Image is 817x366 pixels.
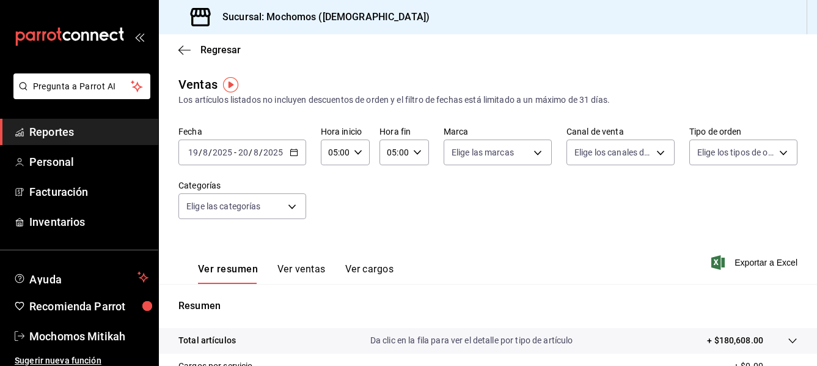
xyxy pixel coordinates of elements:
span: / [208,148,212,157]
span: Pregunta a Parrot AI [33,80,131,93]
div: Los artículos listados no incluyen descuentos de orden y el filtro de fechas está limitado a un m... [178,94,797,106]
h3: Sucursal: Mochomos ([DEMOGRAPHIC_DATA]) [213,10,430,24]
p: + $180,608.00 [707,334,763,347]
span: - [234,148,236,157]
span: Personal [29,154,148,170]
span: Recomienda Parrot [29,298,148,315]
button: Ver cargos [345,263,394,284]
p: Da clic en la fila para ver el detalle por tipo de artículo [370,334,573,347]
span: Elige las marcas [452,146,514,159]
span: / [199,148,202,157]
input: ---- [263,148,284,157]
span: Ayuda [29,270,133,285]
input: -- [188,148,199,157]
label: Fecha [178,127,306,136]
span: Reportes [29,124,148,140]
label: Categorías [178,181,306,190]
button: Regresar [178,44,241,56]
div: Ventas [178,75,218,94]
label: Tipo de orden [689,127,797,136]
span: Elige los canales de venta [574,146,652,159]
div: navigation tabs [198,263,394,284]
p: Resumen [178,299,797,313]
span: Regresar [200,44,241,56]
label: Marca [444,127,552,136]
span: / [249,148,252,157]
span: / [259,148,263,157]
img: Tooltip marker [223,77,238,92]
span: Inventarios [29,214,148,230]
label: Hora fin [379,127,429,136]
input: -- [238,148,249,157]
p: Total artículos [178,334,236,347]
span: Elige las categorías [186,200,261,212]
input: -- [253,148,259,157]
button: Ver resumen [198,263,258,284]
span: Mochomos Mitikah [29,328,148,345]
button: Pregunta a Parrot AI [13,73,150,99]
button: Ver ventas [277,263,326,284]
button: open_drawer_menu [134,32,144,42]
button: Exportar a Excel [714,255,797,270]
span: Facturación [29,184,148,200]
label: Canal de venta [566,127,675,136]
span: Elige los tipos de orden [697,146,775,159]
a: Pregunta a Parrot AI [9,89,150,102]
label: Hora inicio [321,127,370,136]
input: -- [202,148,208,157]
input: ---- [212,148,233,157]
